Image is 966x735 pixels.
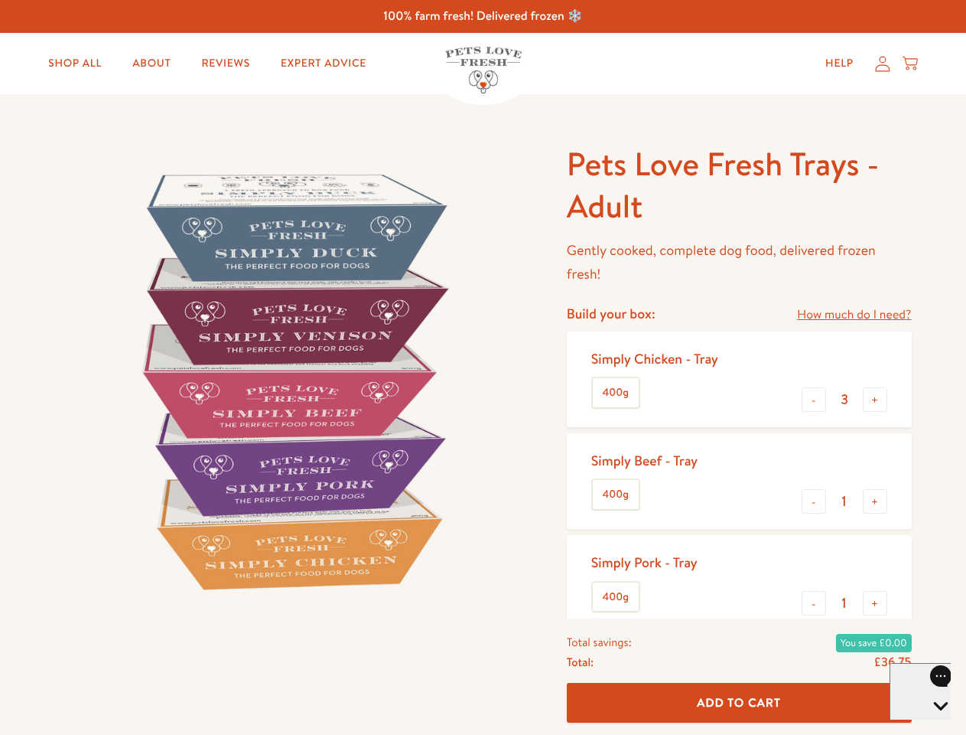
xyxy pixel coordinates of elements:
[863,591,887,616] button: +
[567,239,912,286] p: Gently cooked, complete dog food, delivered frozen fresh!
[593,583,639,612] label: 400g
[836,634,912,652] span: You save £0.00
[890,663,951,720] iframe: Gorgias live chat messenger
[802,387,826,412] button: -
[863,489,887,514] button: +
[567,305,655,322] h4: Build your box:
[268,48,379,79] a: Expert Advice
[802,591,826,616] button: -
[873,654,911,671] span: £36.75
[797,305,911,325] a: How much do I need?
[591,452,698,469] div: Simply Beef - Tray
[36,48,114,79] a: Shop All
[813,48,866,79] a: Help
[593,378,639,407] label: 400g
[591,554,698,571] div: Simply Pork - Tray
[802,489,826,514] button: -
[55,143,530,619] img: Pets Love Fresh Trays - Adult
[591,350,718,367] div: Simply Chicken - Tray
[567,632,632,652] span: Total savings:
[567,683,912,724] button: Add To Cart
[567,652,594,672] span: Total:
[697,694,781,710] span: Add To Cart
[593,480,639,509] label: 400g
[567,143,912,227] h1: Pets Love Fresh Trays - Adult
[445,47,522,93] img: Pets Love Fresh
[120,48,183,79] a: About
[863,387,887,412] button: +
[189,48,262,79] a: Reviews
